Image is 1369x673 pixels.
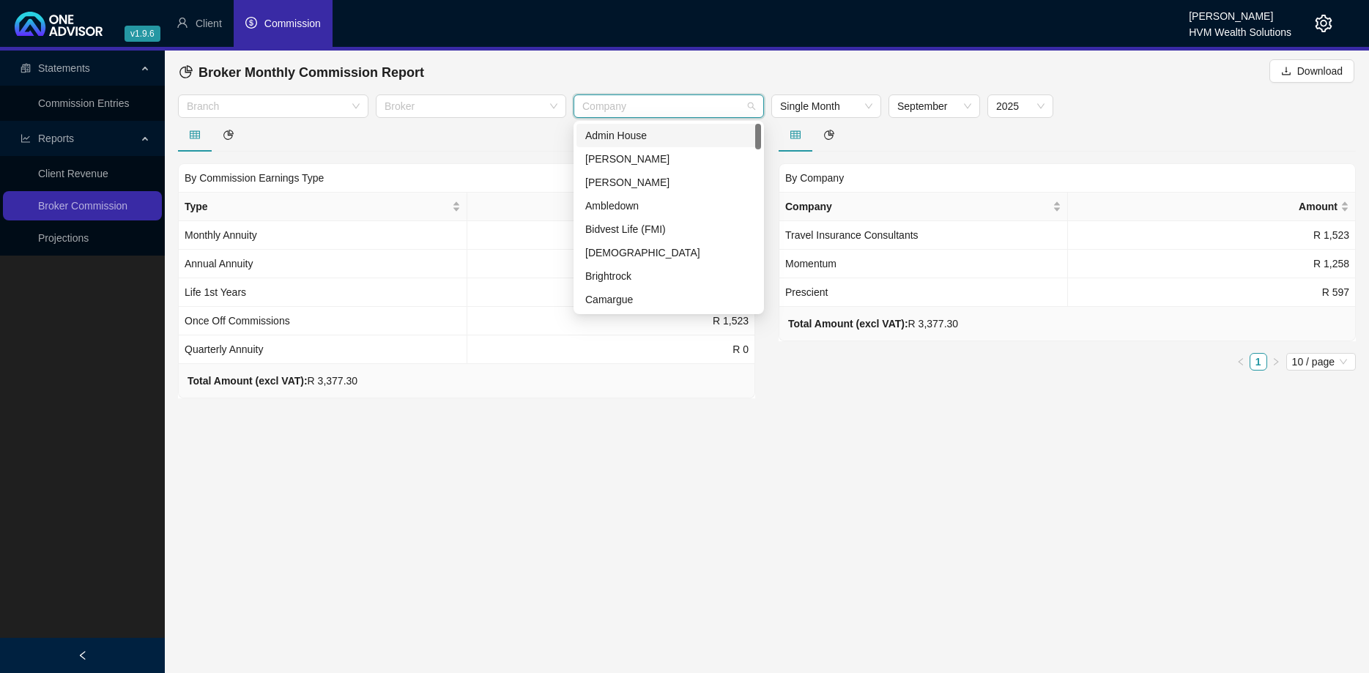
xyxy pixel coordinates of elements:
[185,286,246,298] span: Life 1st Years
[1292,354,1350,370] span: 10 / page
[1068,278,1357,307] td: R 597
[15,12,103,36] img: 2df55531c6924b55f21c4cf5d4484680-logo-light.svg
[185,315,290,327] span: Once Off Commissions
[1189,4,1291,20] div: [PERSON_NAME]
[1068,193,1357,221] th: Amount
[576,288,761,311] div: Camargue
[576,217,761,241] div: Bidvest Life (FMI)
[264,18,321,29] span: Commission
[780,95,872,117] span: Single Month
[585,127,752,144] div: Admin House
[1074,198,1338,215] span: Amount
[1236,357,1245,366] span: left
[585,221,752,237] div: Bidvest Life (FMI)
[576,147,761,171] div: Alexander Forbes
[788,318,908,330] b: Total Amount (excl VAT):
[38,133,74,144] span: Reports
[785,258,836,269] span: Momentum
[585,151,752,167] div: [PERSON_NAME]
[1315,15,1332,32] span: setting
[38,232,89,244] a: Projections
[38,168,108,179] a: Client Revenue
[1267,353,1285,371] button: right
[467,278,756,307] td: R 0
[179,193,467,221] th: Type
[824,130,834,140] span: pie-chart
[1250,353,1267,371] li: 1
[467,221,756,250] td: R 1,855
[1269,59,1354,83] button: Download
[585,198,752,214] div: Ambledown
[585,174,752,190] div: [PERSON_NAME]
[178,163,755,192] div: By Commission Earnings Type
[185,258,253,269] span: Annual Annuity
[785,286,828,298] span: Prescient
[1281,66,1291,76] span: download
[897,95,971,117] span: September
[21,133,31,144] span: line-chart
[790,130,801,140] span: table
[785,198,1050,215] span: Company
[585,245,752,261] div: [DEMOGRAPHIC_DATA]
[196,18,222,29] span: Client
[185,343,263,355] span: Quarterly Annuity
[585,268,752,284] div: Brightrock
[188,373,357,389] div: R 3,377.30
[21,63,31,73] span: reconciliation
[185,198,449,215] span: Type
[467,250,756,278] td: R 0
[38,62,90,74] span: Statements
[78,650,88,661] span: left
[188,375,308,387] b: Total Amount (excl VAT):
[996,95,1045,117] span: 2025
[473,198,738,215] span: Amount
[585,291,752,308] div: Camargue
[1250,354,1266,370] a: 1
[1286,353,1356,371] div: Page Size
[245,17,257,29] span: dollar
[1297,63,1343,79] span: Download
[1068,250,1357,278] td: R 1,258
[125,26,160,42] span: v1.9.6
[576,124,761,147] div: Admin House
[576,264,761,288] div: Brightrock
[467,193,756,221] th: Amount
[779,163,1356,192] div: By Company
[185,229,257,241] span: Monthly Annuity
[785,229,919,241] span: Travel Insurance Consultants
[223,130,234,140] span: pie-chart
[1232,353,1250,371] button: left
[179,65,193,78] span: pie-chart
[177,17,188,29] span: user
[576,241,761,264] div: Bonitas
[467,335,756,364] td: R 0
[1272,357,1280,366] span: right
[788,316,958,332] div: R 3,377.30
[38,97,129,109] a: Commission Entries
[576,194,761,217] div: Ambledown
[38,200,127,212] a: Broker Commission
[1267,353,1285,371] li: Next Page
[576,171,761,194] div: Allan Gray
[1232,353,1250,371] li: Previous Page
[1068,221,1357,250] td: R 1,523
[199,65,424,80] span: Broker Monthly Commission Report
[190,130,200,140] span: table
[1189,20,1291,36] div: HVM Wealth Solutions
[467,307,756,335] td: R 1,523
[779,193,1068,221] th: Company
